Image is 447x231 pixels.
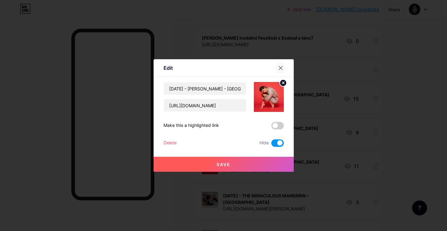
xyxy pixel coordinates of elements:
div: Make this a highlighted link [164,122,219,129]
span: Hide [259,139,269,147]
button: Save [154,157,294,172]
span: Save [216,162,231,167]
div: Edit [164,64,173,72]
input: Title [164,82,246,95]
div: Delete [164,139,177,147]
img: link_thumbnail [254,82,284,112]
input: URL [164,99,246,112]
